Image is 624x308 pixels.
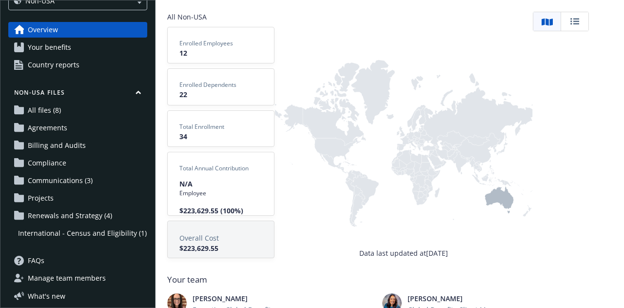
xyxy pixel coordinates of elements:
span: [PERSON_NAME] [193,293,300,304]
span: $223,629.55 (100%) [179,205,262,216]
a: Manage team members [8,270,147,286]
span: Employee [179,189,262,198]
span: All Non-USA [167,12,274,22]
a: Your benefits [8,40,147,55]
a: Compliance [8,155,147,171]
span: Your benefits [28,40,71,55]
a: Renewals and Strategy (4) [8,208,147,224]
a: Overview [8,22,147,38]
span: Total Enrollment [179,123,262,131]
span: Overall Cost [179,233,262,243]
span: [PERSON_NAME] [408,293,515,304]
span: FAQs [28,253,44,268]
span: International - Census and Eligibility (1) [18,226,147,241]
a: FAQs [8,253,147,268]
span: 22 [179,89,262,100]
button: Non-USA Files [8,88,147,101]
a: International - Census and Eligibility (1) [8,226,147,241]
span: Total Annual Contribution [179,164,262,173]
span: Agreements [28,120,67,136]
span: Projects [28,190,54,206]
span: Renewals and Strategy (4) [28,208,112,224]
span: N/A [179,179,262,189]
span: Communications (3) [28,173,93,188]
a: Communications (3) [8,173,147,188]
span: Country reports [28,57,79,73]
span: Compliance [28,155,66,171]
span: What ' s new [28,291,65,301]
span: $223,629.55 [179,243,262,253]
button: What's new [8,291,81,301]
span: Data last updated at [DATE] [359,248,448,258]
a: Projects [8,190,147,206]
span: Overview [28,22,58,38]
span: Enrolled Employees [179,39,262,48]
a: All files (8) [8,103,147,118]
span: Billing and Audits [28,138,86,153]
span: Manage team members [28,270,106,286]
span: Enrolled Dependents [179,81,262,89]
span: 34 [179,131,262,142]
span: Your team [167,274,589,286]
a: Agreements [8,120,147,136]
a: Country reports [8,57,147,73]
span: 12 [179,48,262,58]
span: All files (8) [28,103,61,118]
a: Billing and Audits [8,138,147,153]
